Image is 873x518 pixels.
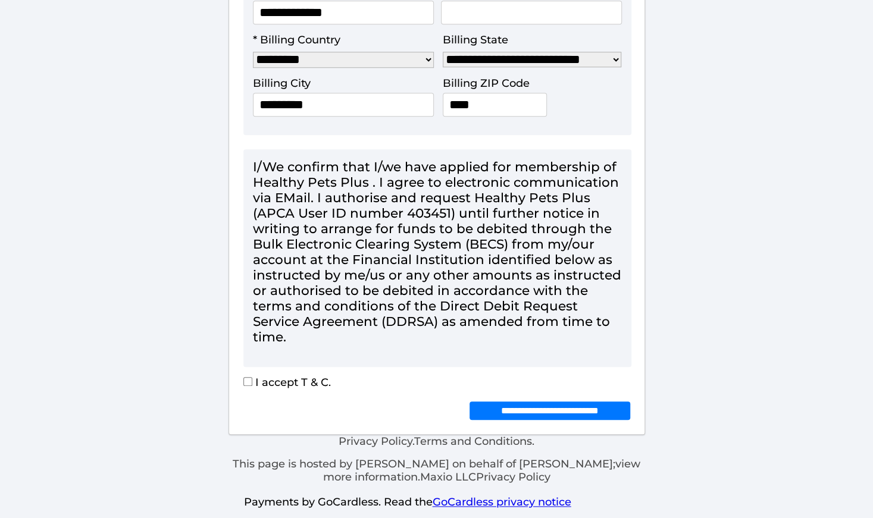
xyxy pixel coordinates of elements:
a: GoCardless privacy notice [433,495,571,508]
label: Billing ZIP Code [443,77,530,90]
label: I accept T & C. [243,376,331,389]
label: Billing City [253,77,311,90]
a: view more information. [323,457,641,484]
input: I accept T & C. [243,377,252,386]
a: Privacy Policy [476,470,550,484]
label: Billing State [443,33,508,46]
a: Terms and Conditions [414,435,532,448]
a: Privacy Policy [339,435,412,448]
p: This page is hosted by [PERSON_NAME] on behalf of [PERSON_NAME]; Maxio LLC [229,457,645,484]
label: * Billing Country [253,33,340,46]
div: . . [229,435,645,484]
div: I/We confirm that I/we have applied for membership of Healthy Pets Plus . I agree to electronic c... [253,159,622,344]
